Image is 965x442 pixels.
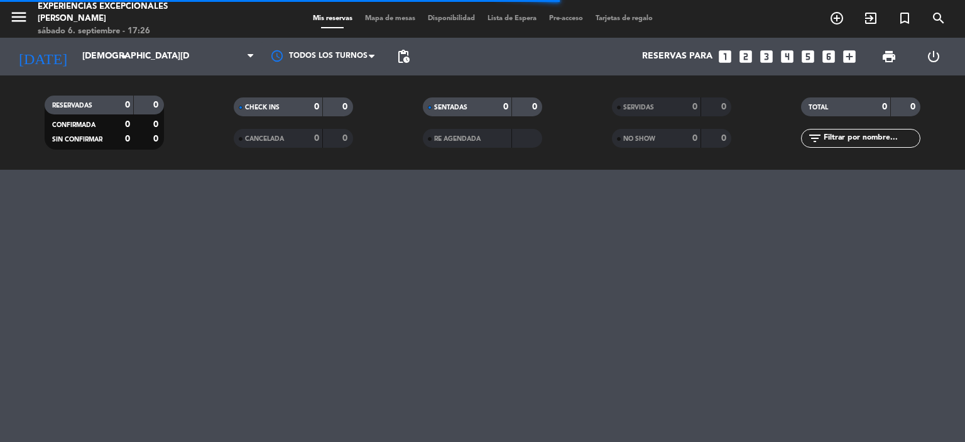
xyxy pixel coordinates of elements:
i: looks_two [738,48,754,65]
span: SENTADAS [434,104,467,111]
i: looks_5 [800,48,816,65]
strong: 0 [153,135,161,143]
i: menu [9,8,28,26]
i: exit_to_app [863,11,878,26]
strong: 0 [153,101,161,109]
span: pending_actions [396,49,411,64]
i: add_circle_outline [829,11,844,26]
span: NO SHOW [623,136,655,142]
strong: 0 [314,102,319,111]
span: SERVIDAS [623,104,654,111]
div: LOG OUT [911,38,956,75]
strong: 0 [125,120,130,129]
strong: 0 [314,134,319,143]
span: CONFIRMADA [52,122,95,128]
i: arrow_drop_down [117,49,132,64]
strong: 0 [503,102,508,111]
i: looks_3 [758,48,775,65]
strong: 0 [125,135,130,143]
i: [DATE] [9,43,76,70]
i: looks_one [717,48,733,65]
button: menu [9,8,28,31]
strong: 0 [153,120,161,129]
strong: 0 [532,102,540,111]
div: sábado 6. septiembre - 17:26 [38,25,232,38]
span: Mapa de mesas [359,15,422,22]
strong: 0 [721,102,729,111]
span: print [881,49,897,64]
strong: 0 [342,134,350,143]
i: search [931,11,946,26]
strong: 0 [692,102,697,111]
span: SIN CONFIRMAR [52,136,102,143]
span: BUSCAR [922,8,956,29]
span: TOTAL [809,104,828,111]
strong: 0 [692,134,697,143]
span: CANCELADA [245,136,284,142]
span: Mis reservas [307,15,359,22]
i: turned_in_not [897,11,912,26]
strong: 0 [910,102,918,111]
strong: 0 [882,102,887,111]
span: RESERVADAS [52,102,92,109]
i: power_settings_new [926,49,941,64]
span: Lista de Espera [481,15,543,22]
i: add_box [841,48,858,65]
strong: 0 [721,134,729,143]
input: Filtrar por nombre... [822,131,920,145]
span: CHECK INS [245,104,280,111]
strong: 0 [342,102,350,111]
span: RESERVAR MESA [820,8,854,29]
i: looks_4 [779,48,795,65]
span: RE AGENDADA [434,136,481,142]
span: Pre-acceso [543,15,589,22]
span: Tarjetas de regalo [589,15,659,22]
i: looks_6 [821,48,837,65]
span: Reservas para [642,52,712,62]
span: WALK IN [854,8,888,29]
strong: 0 [125,101,130,109]
span: Disponibilidad [422,15,481,22]
span: Reserva especial [888,8,922,29]
div: Experiencias Excepcionales [PERSON_NAME] [38,1,232,25]
i: filter_list [807,131,822,146]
